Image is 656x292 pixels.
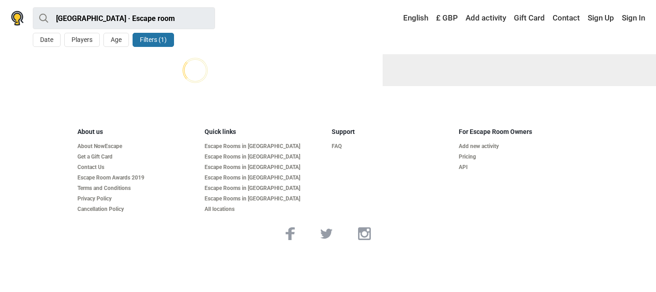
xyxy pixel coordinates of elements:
a: Terms and Conditions [77,185,197,192]
a: Cancellation Policy [77,206,197,213]
img: English [397,15,403,21]
a: Add new activity [459,143,579,150]
h5: Support [332,128,451,136]
a: Escape Rooms in [GEOGRAPHIC_DATA] [205,185,324,192]
a: Escape Rooms in [GEOGRAPHIC_DATA] [205,174,324,181]
a: Gift Card [512,10,547,26]
a: Sign Up [585,10,616,26]
input: try “London” [33,7,215,29]
button: Date [33,33,61,47]
h5: About us [77,128,197,136]
button: Players [64,33,100,47]
a: Escape Rooms in [GEOGRAPHIC_DATA] [205,164,324,171]
a: Privacy Policy [77,195,197,202]
a: FAQ [332,143,451,150]
a: All locations [205,206,324,213]
a: Contact Us [77,164,197,171]
a: Escape Room Awards 2019 [77,174,197,181]
a: Contact [550,10,582,26]
a: Pricing [459,154,579,160]
a: £ GBP [434,10,460,26]
a: About NowEscape [77,143,197,150]
a: API [459,164,579,171]
a: Get a Gift Card [77,154,197,160]
a: English [395,10,430,26]
button: Filters (1) [133,33,174,47]
h5: Quick links [205,128,324,136]
img: Nowescape logo [11,11,24,26]
a: Add activity [463,10,508,26]
button: Age [103,33,129,47]
a: Sign In [620,10,645,26]
a: Escape Rooms in [GEOGRAPHIC_DATA] [205,143,324,150]
a: Escape Rooms in [GEOGRAPHIC_DATA] [205,154,324,160]
a: Escape Rooms in [GEOGRAPHIC_DATA] [205,195,324,202]
h5: For Escape Room Owners [459,128,579,136]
